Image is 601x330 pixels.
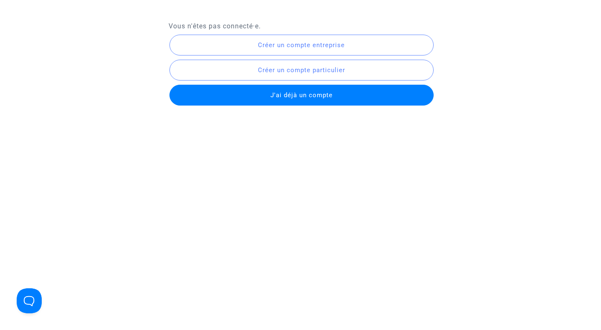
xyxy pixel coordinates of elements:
iframe: Help Scout Beacon - Open [17,288,42,313]
button: Créer un compte entreprise [169,35,434,55]
p: Vous n'êtes pas connecté·e. [169,21,433,31]
span: J'ai déjà un compte [270,91,333,99]
button: J'ai déjà un compte [169,85,434,106]
span: Créer un compte entreprise [258,41,345,49]
a: Créer un compte particulier [169,65,434,73]
button: Créer un compte particulier [169,60,434,81]
span: Créer un compte particulier [258,66,345,74]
